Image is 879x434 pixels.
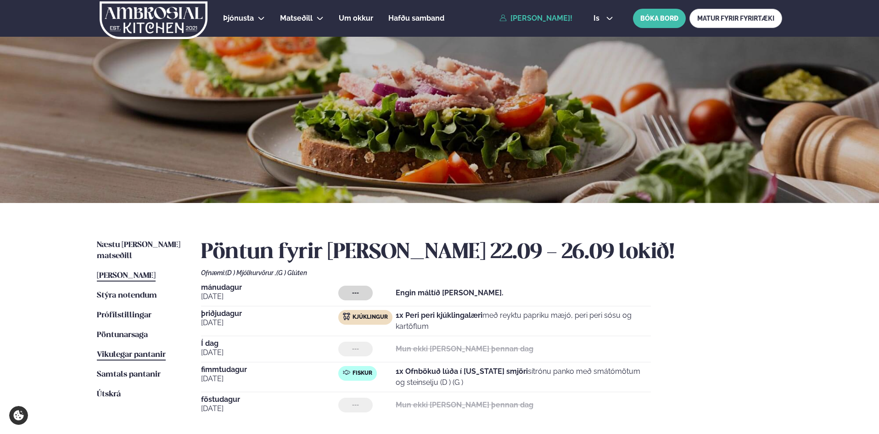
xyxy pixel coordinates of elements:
a: [PERSON_NAME]! [499,14,572,23]
span: [PERSON_NAME] [97,272,156,280]
span: Prófílstillingar [97,311,151,319]
a: Pöntunarsaga [97,330,148,341]
a: Matseðill [280,13,313,24]
span: Pöntunarsaga [97,331,148,339]
button: BÓKA BORÐ [633,9,686,28]
strong: Mun ekki [PERSON_NAME] þennan dag [396,400,533,409]
span: is [593,15,602,22]
a: Prófílstillingar [97,310,151,321]
a: Stýra notendum [97,290,157,301]
a: Samtals pantanir [97,369,161,380]
span: [DATE] [201,317,338,328]
span: --- [352,345,359,353]
p: sítrónu panko með smátómötum og steinselju (D ) (G ) [396,366,651,388]
a: Vikulegar pantanir [97,349,166,361]
span: Fiskur [353,370,372,377]
span: Um okkur [339,14,373,23]
span: (D ) Mjólkurvörur , [225,269,276,276]
span: --- [352,289,359,297]
span: fimmtudagur [201,366,338,373]
span: [DATE] [201,347,338,358]
span: þriðjudagur [201,310,338,317]
span: [DATE] [201,373,338,384]
a: Útskrá [97,389,121,400]
span: Kjúklingur [353,314,388,321]
span: Útskrá [97,390,121,398]
span: Matseðill [280,14,313,23]
img: fish.svg [343,369,350,376]
strong: 1x Peri peri kjúklingalæri [396,311,482,320]
span: föstudagur [201,396,338,403]
a: MATUR FYRIR FYRIRTÆKI [689,9,782,28]
span: (G ) Glúten [276,269,307,276]
span: Samtals pantanir [97,371,161,378]
span: --- [352,401,359,409]
strong: 1x Ofnbökuð lúða í [US_STATE] smjöri [396,367,528,376]
a: [PERSON_NAME] [97,271,156,282]
div: Ofnæmi: [201,269,782,276]
p: með reyktu papriku mæjó, peri peri sósu og kartöflum [396,310,651,332]
span: [DATE] [201,291,338,302]
span: Vikulegar pantanir [97,351,166,359]
a: Þjónusta [223,13,254,24]
span: Stýra notendum [97,292,157,299]
img: logo [99,1,208,39]
span: Í dag [201,340,338,347]
strong: Engin máltíð [PERSON_NAME]. [396,288,504,297]
a: Cookie settings [9,406,28,425]
a: Hafðu samband [388,13,444,24]
h2: Pöntun fyrir [PERSON_NAME] 22.09 - 26.09 lokið! [201,240,782,265]
button: is [586,15,621,22]
a: Næstu [PERSON_NAME] matseðill [97,240,183,262]
span: Næstu [PERSON_NAME] matseðill [97,241,180,260]
a: Um okkur [339,13,373,24]
strong: Mun ekki [PERSON_NAME] þennan dag [396,344,533,353]
span: Hafðu samband [388,14,444,23]
span: [DATE] [201,403,338,414]
span: Þjónusta [223,14,254,23]
img: chicken.svg [343,313,350,320]
span: mánudagur [201,284,338,291]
